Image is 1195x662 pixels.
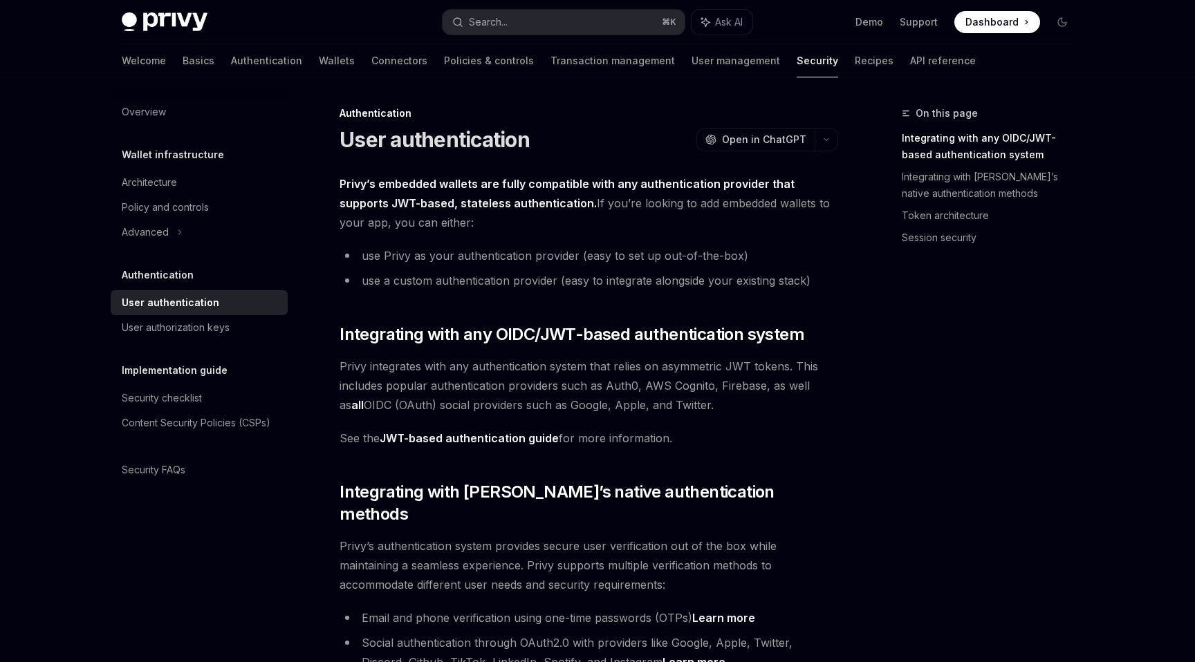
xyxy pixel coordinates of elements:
[902,227,1084,249] a: Session security
[340,174,838,232] span: If you’re looking to add embedded wallets to your app, you can either:
[916,105,978,122] span: On this page
[662,17,676,28] span: ⌘ K
[797,44,838,77] a: Security
[340,177,795,210] strong: Privy’s embedded wallets are fully compatible with any authentication provider that supports JWT-...
[111,290,288,315] a: User authentication
[340,428,838,448] span: See the for more information.
[111,100,288,124] a: Overview
[340,357,838,415] span: Privy integrates with any authentication system that relies on asymmetric JWT tokens. This includ...
[910,44,976,77] a: API reference
[122,462,185,478] div: Security FAQs
[122,294,219,311] div: User authentication
[183,44,214,77] a: Basics
[122,104,166,120] div: Overview
[122,12,207,32] img: dark logo
[340,323,804,346] span: Integrating with any OIDC/JWT-based authentication system
[122,174,177,191] div: Architecture
[550,44,675,77] a: Transaction management
[122,44,166,77] a: Welcome
[902,166,1084,205] a: Integrating with [PERSON_NAME]’s native authentication methods
[122,415,270,431] div: Content Security Policies (CSPs)
[1051,11,1073,33] button: Toggle dark mode
[855,15,883,29] a: Demo
[371,44,427,77] a: Connectors
[902,127,1084,166] a: Integrating with any OIDC/JWT-based authentication system
[122,267,194,283] h5: Authentication
[954,11,1040,33] a: Dashboard
[696,128,815,151] button: Open in ChatGPT
[443,10,685,35] button: Search...⌘K
[351,398,364,412] strong: all
[122,224,169,240] div: Advanced
[122,319,230,336] div: User authorization keys
[111,195,288,220] a: Policy and controls
[122,199,209,216] div: Policy and controls
[111,457,288,482] a: Security FAQs
[902,205,1084,227] a: Token architecture
[340,481,838,525] span: Integrating with [PERSON_NAME]’s native authentication methods
[122,390,202,406] div: Security checklist
[715,15,743,29] span: Ask AI
[111,315,288,340] a: User authorization keys
[122,146,224,163] h5: Wallet infrastructure
[444,44,534,77] a: Policies & controls
[965,15,1019,29] span: Dashboard
[340,106,838,120] div: Authentication
[111,386,288,410] a: Security checklist
[231,44,302,77] a: Authentication
[340,246,838,265] li: use Privy as your authentication provider (easy to set up out-of-the-box)
[111,170,288,195] a: Architecture
[111,410,288,435] a: Content Security Policies (CSPs)
[692,611,755,625] a: Learn more
[692,44,780,77] a: User management
[340,271,838,290] li: use a custom authentication provider (easy to integrate alongside your existing stack)
[380,431,559,446] a: JWT-based authentication guide
[722,133,806,146] span: Open in ChatGPT
[855,44,893,77] a: Recipes
[900,15,938,29] a: Support
[122,362,228,379] h5: Implementation guide
[692,10,752,35] button: Ask AI
[340,608,838,627] li: Email and phone verification using one-time passwords (OTPs)
[319,44,355,77] a: Wallets
[340,127,530,152] h1: User authentication
[469,14,508,30] div: Search...
[340,536,838,594] span: Privy’s authentication system provides secure user verification out of the box while maintaining ...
